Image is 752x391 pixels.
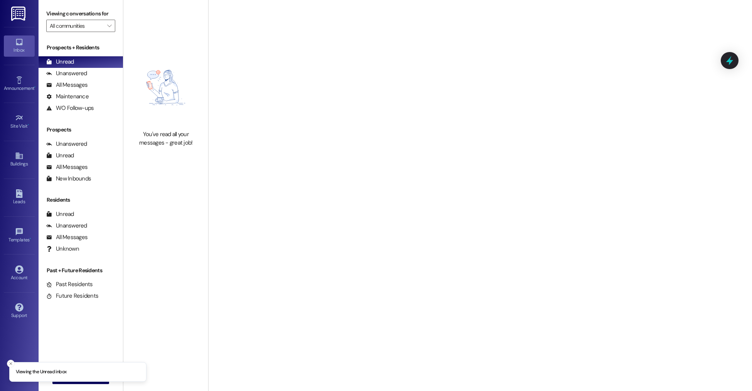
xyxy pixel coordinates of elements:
a: Templates • [4,225,35,246]
div: Maintenance [46,93,89,101]
div: Unanswered [46,140,87,148]
div: Unanswered [46,69,87,78]
div: Prospects [39,126,123,134]
input: All communities [50,20,103,32]
div: All Messages [46,233,87,241]
div: Future Residents [46,292,98,300]
img: empty-state [132,49,200,127]
div: You've read all your messages - great job! [132,130,200,147]
div: Unread [46,152,74,160]
a: Buildings [4,149,35,170]
i:  [107,23,111,29]
a: Account [4,263,35,284]
div: All Messages [46,81,87,89]
span: • [28,122,29,128]
a: Inbox [4,35,35,56]
div: Unknown [46,245,79,253]
div: Unread [46,58,74,66]
div: New Inbounds [46,175,91,183]
div: Residents [39,196,123,204]
button: Close toast [7,360,15,367]
div: Unread [46,210,74,218]
span: • [34,84,35,90]
div: Past + Future Residents [39,266,123,275]
div: WO Follow-ups [46,104,94,112]
div: Prospects + Residents [39,44,123,52]
img: ResiDesk Logo [11,7,27,21]
label: Viewing conversations for [46,8,115,20]
a: Site Visit • [4,111,35,132]
div: Unanswered [46,222,87,230]
div: All Messages [46,163,87,171]
span: • [30,236,31,241]
p: Viewing the Unread inbox [16,369,66,376]
a: Leads [4,187,35,208]
div: Past Residents [46,280,93,288]
a: Support [4,301,35,322]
